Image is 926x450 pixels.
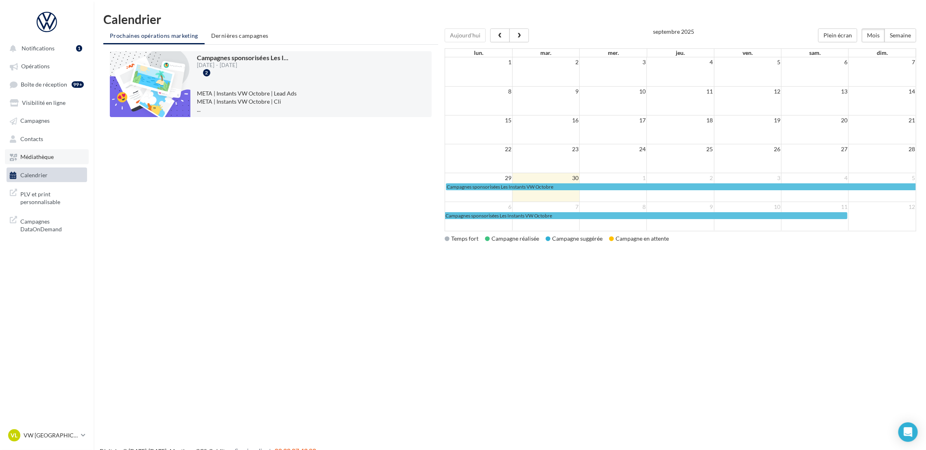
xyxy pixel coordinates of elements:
[647,144,714,154] td: 25
[781,202,848,212] td: 11
[7,428,87,443] a: VL VW [GEOGRAPHIC_DATA]
[818,28,857,42] button: Plein écran
[5,213,89,237] a: Campagnes DataOnDemand
[647,202,714,212] td: 9
[849,144,916,154] td: 28
[898,422,918,442] div: Open Intercom Messenger
[445,28,486,42] button: Aujourd'hui
[203,69,210,76] div: 2
[714,144,781,154] td: 26
[647,173,714,183] td: 2
[445,212,847,219] a: Campagnes sponsorisées Les Instants VW Octobre
[714,115,781,126] td: 19
[445,144,512,154] td: 22
[5,113,89,128] a: Campagnes
[445,235,478,243] div: Temps fort
[512,202,579,212] td: 7
[103,13,916,25] h1: Calendrier
[647,49,714,57] th: jeu.
[21,81,67,88] span: Boîte de réception
[72,81,84,88] div: 99+
[11,431,18,439] span: VL
[197,54,288,61] span: Campagnes sponsorisées Les I
[512,173,579,183] td: 30
[22,99,66,106] span: Visibilité en ligne
[714,87,781,97] td: 12
[5,77,89,92] a: Boîte de réception99+
[512,144,579,154] td: 23
[781,87,848,97] td: 13
[781,57,848,67] td: 6
[862,28,885,42] button: Mois
[21,63,50,70] span: Opérations
[782,49,849,57] th: sam.
[20,216,84,233] span: Campagnes DataOnDemand
[5,167,89,182] a: Calendrier
[5,59,89,73] a: Opérations
[580,57,647,67] td: 3
[197,89,425,98] li: META | Instants VW Octobre | Lead Ads
[20,154,54,161] span: Médiathèque
[445,202,512,212] td: 6
[284,54,288,61] span: ...
[580,87,647,97] td: 10
[512,49,579,57] th: mar.
[849,202,916,212] td: 12
[849,173,916,183] td: 5
[446,213,552,219] span: Campagnes sponsorisées Les Instants VW Octobre
[20,189,84,206] span: PLV et print personnalisable
[714,202,781,212] td: 10
[512,57,579,67] td: 2
[5,185,89,209] a: PLV et print personnalisable
[580,173,647,183] td: 1
[781,144,848,154] td: 27
[197,106,201,113] span: ...
[885,28,916,42] button: Semaine
[22,45,55,52] span: Notifications
[5,149,89,164] a: Médiathèque
[445,115,512,126] td: 15
[485,235,539,243] div: Campagne réalisée
[546,235,603,243] div: Campagne suggérée
[580,49,647,57] th: mer.
[714,49,781,57] th: ven.
[20,117,50,124] span: Campagnes
[609,235,669,243] div: Campagne en attente
[211,32,269,39] span: Dernières campagnes
[653,28,694,35] h2: septembre 2025
[445,87,512,97] td: 8
[714,173,781,183] td: 3
[512,115,579,126] td: 16
[197,63,288,68] div: [DATE] - [DATE]
[76,45,82,52] div: 1
[447,184,553,190] span: Campagnes sponsorisées Les Instants VW Octobre
[849,115,916,126] td: 21
[647,57,714,67] td: 4
[445,57,512,67] td: 1
[580,115,647,126] td: 17
[781,115,848,126] td: 20
[647,87,714,97] td: 11
[445,49,512,57] th: lun.
[5,131,89,146] a: Contacts
[849,49,916,57] th: dim.
[20,135,43,142] span: Contacts
[197,98,425,106] li: META | Instants VW Octobre | Cli
[781,173,848,183] td: 4
[5,41,85,55] button: Notifications 1
[20,172,48,178] span: Calendrier
[714,57,781,67] td: 5
[110,32,198,39] span: Prochaines opérations marketing
[647,115,714,126] td: 18
[512,87,579,97] td: 9
[446,183,916,190] a: Campagnes sponsorisées Les Instants VW Octobre
[580,202,647,212] td: 8
[849,57,916,67] td: 7
[24,431,78,439] p: VW [GEOGRAPHIC_DATA]
[849,87,916,97] td: 14
[445,173,512,183] td: 29
[580,144,647,154] td: 24
[5,95,89,110] a: Visibilité en ligne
